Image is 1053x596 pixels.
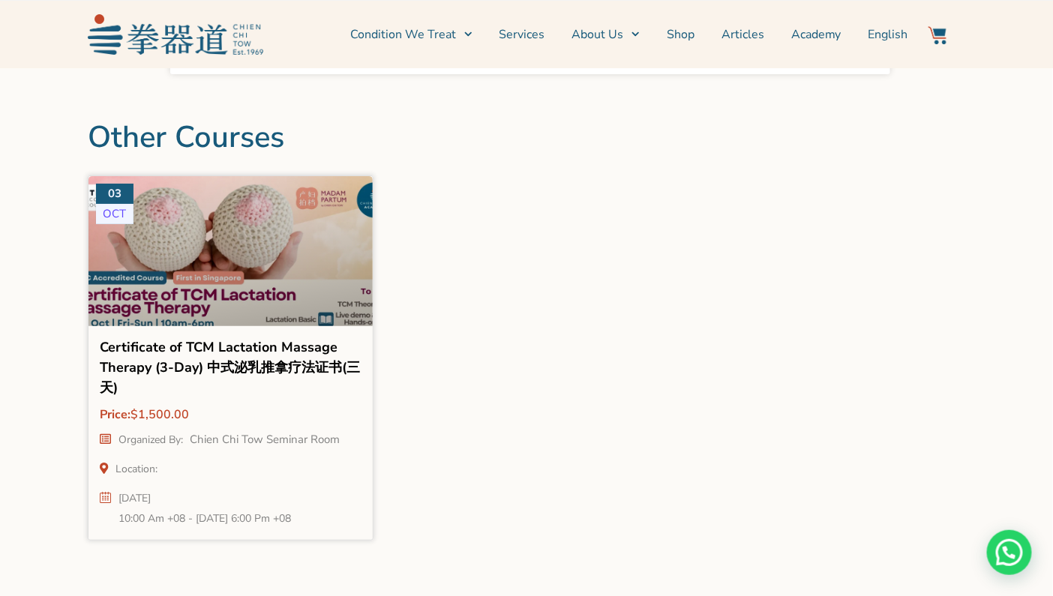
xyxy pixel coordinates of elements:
a: Condition We Treat [351,16,472,53]
bdi: 1,500.00 [130,406,189,423]
a: About Us [572,16,640,53]
a: Services [499,16,545,53]
h5: Organized By: [118,433,187,447]
a: Articles [721,16,764,53]
h2: Certificate of TCM Lactation Massage Therapy (3-Day) 中式泌乳推拿疗法证书(三天) [100,337,361,402]
h6: Chien Chi Tow Seminar Room [190,432,340,447]
a: Certificate of TCM Lactation Massage Therapy (3-Day) 中式泌乳推拿疗法证书(三天) Price:$1,500.00 Organized By:... [100,337,361,529]
span: $ [130,406,138,423]
h3: Price: [100,406,361,424]
a: Academy [791,16,841,53]
div: Oct [96,204,133,224]
a: Shop [667,16,694,53]
h2: Other Courses [88,119,965,155]
div: 03 [96,184,133,204]
img: Website Icon-03 [928,26,946,44]
h5: Location: [115,462,161,476]
h5: 10:00 am +08 - [DATE] 6:00 pm +08 [118,508,295,529]
nav: Menu [271,16,908,53]
a: English [868,16,908,53]
span: English [868,25,908,43]
h5: [DATE] [118,488,295,508]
